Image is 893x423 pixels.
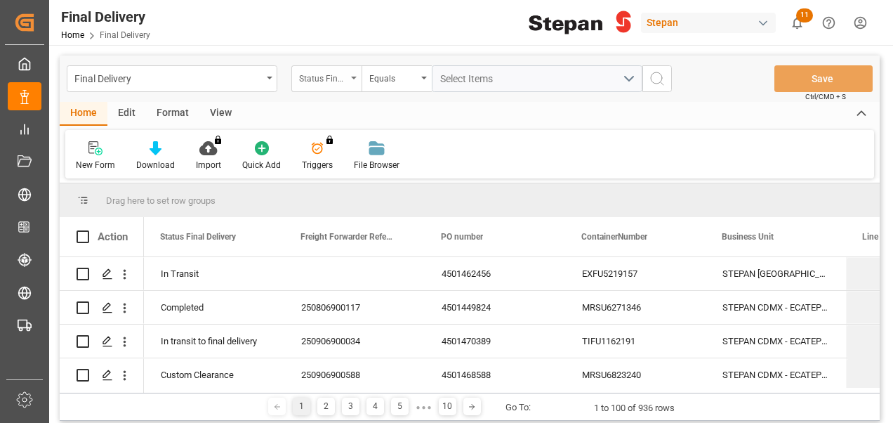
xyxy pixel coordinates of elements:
[722,232,774,242] span: Business Unit
[813,7,845,39] button: Help Center
[317,398,335,415] div: 2
[284,325,425,358] div: 250906900034
[805,91,846,102] span: Ctrl/CMD + S
[160,232,236,242] span: Status Final Delivery
[67,65,277,92] button: open menu
[706,325,846,358] div: STEPAN CDMX - ECATEPEC
[291,65,362,92] button: open menu
[529,11,631,35] img: Stepan_Company_logo.svg.png_1713531530.png
[366,398,384,415] div: 4
[441,232,483,242] span: PO number
[362,65,432,92] button: open menu
[706,358,846,391] div: STEPAN CDMX - ECATEPEC
[161,258,267,290] div: In Transit
[796,8,813,22] span: 11
[391,398,409,415] div: 5
[76,159,115,171] div: New Form
[199,102,242,126] div: View
[106,195,216,206] span: Drag here to set row groups
[425,358,565,391] div: 4501468588
[774,65,873,92] button: Save
[60,325,144,358] div: Press SPACE to select this row.
[565,325,706,358] div: TIFU1162191
[440,73,500,84] span: Select Items
[242,159,281,171] div: Quick Add
[60,257,144,291] div: Press SPACE to select this row.
[299,69,347,85] div: Status Final Delivery
[425,291,565,324] div: 4501449824
[706,291,846,324] div: STEPAN CDMX - ECATEPEC
[581,232,647,242] span: ContainerNumber
[432,65,642,92] button: open menu
[706,257,846,290] div: STEPAN [GEOGRAPHIC_DATA] - [PERSON_NAME]
[161,325,267,358] div: In transit to final delivery
[293,398,310,415] div: 1
[505,401,531,415] div: Go To:
[60,291,144,325] div: Press SPACE to select this row.
[74,69,262,86] div: Final Delivery
[60,102,107,126] div: Home
[300,232,395,242] span: Freight Forwarder Reference
[107,102,146,126] div: Edit
[425,257,565,290] div: 4501462456
[641,13,776,33] div: Stepan
[369,69,417,85] div: Equals
[161,359,267,391] div: Custom Clearance
[61,30,84,40] a: Home
[146,102,199,126] div: Format
[565,291,706,324] div: MRSU6271346
[284,358,425,391] div: 250906900588
[61,6,150,27] div: Final Delivery
[642,65,672,92] button: search button
[60,358,144,392] div: Press SPACE to select this row.
[161,292,267,324] div: Completed
[136,159,175,171] div: Download
[284,291,425,324] div: 250806900117
[416,402,431,412] div: ● ● ●
[781,7,813,39] button: show 11 new notifications
[439,398,456,415] div: 10
[565,257,706,290] div: EXFU5219157
[425,325,565,358] div: 4501470389
[565,358,706,391] div: MRSU6823240
[594,401,675,415] div: 1 to 100 of 936 rows
[641,9,781,36] button: Stepan
[98,230,128,243] div: Action
[342,398,359,415] div: 3
[354,159,399,171] div: File Browser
